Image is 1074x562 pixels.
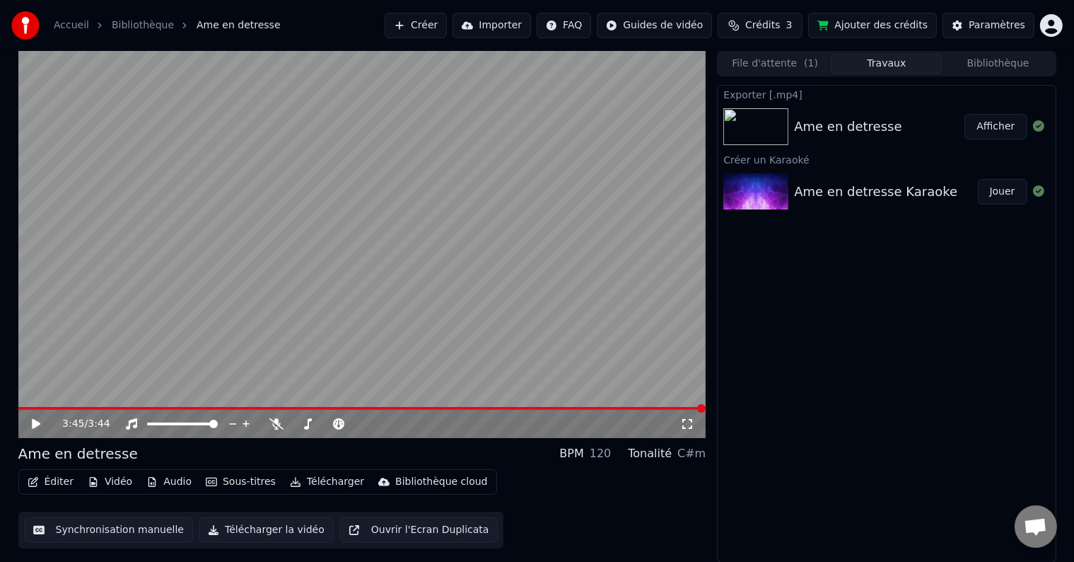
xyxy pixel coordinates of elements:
div: BPM [559,445,583,462]
div: Bibliothèque cloud [395,475,487,489]
a: Accueil [54,18,89,33]
button: Sous-titres [200,472,281,492]
div: C#m [677,445,706,462]
button: Bibliothèque [942,54,1054,74]
button: Paramètres [942,13,1034,38]
button: Télécharger [284,472,370,492]
span: 3:44 [88,417,110,431]
button: Guides de vidéo [597,13,712,38]
button: Jouer [978,179,1027,205]
nav: breadcrumb [54,18,281,33]
span: Ame en detresse [197,18,280,33]
button: Importer [453,13,531,38]
span: 3 [786,18,793,33]
div: Ame en detresse [794,117,901,137]
a: Ouvrir le chat [1015,505,1057,548]
button: Télécharger la vidéo [199,517,334,543]
div: / [62,417,96,431]
div: Exporter [.mp4] [718,86,1055,103]
button: Synchronisation manuelle [24,517,194,543]
button: Ouvrir l'Ecran Duplicata [339,517,498,543]
button: File d'attente [719,54,831,74]
button: Éditer [22,472,79,492]
button: Vidéo [82,472,138,492]
span: 3:45 [62,417,84,431]
button: Ajouter des crédits [808,13,937,38]
button: Travaux [831,54,942,74]
span: ( 1 ) [804,57,818,71]
div: Créer un Karaoké [718,151,1055,168]
span: Crédits [745,18,780,33]
button: Audio [141,472,197,492]
button: FAQ [537,13,591,38]
div: Tonalité [628,445,672,462]
button: Crédits3 [718,13,802,38]
a: Bibliothèque [112,18,174,33]
div: Ame en detresse [18,444,138,464]
div: Paramètres [969,18,1025,33]
div: Ame en detresse Karaoke [794,182,957,202]
img: youka [11,11,40,40]
div: 120 [590,445,612,462]
button: Créer [385,13,447,38]
button: Afficher [964,114,1027,139]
